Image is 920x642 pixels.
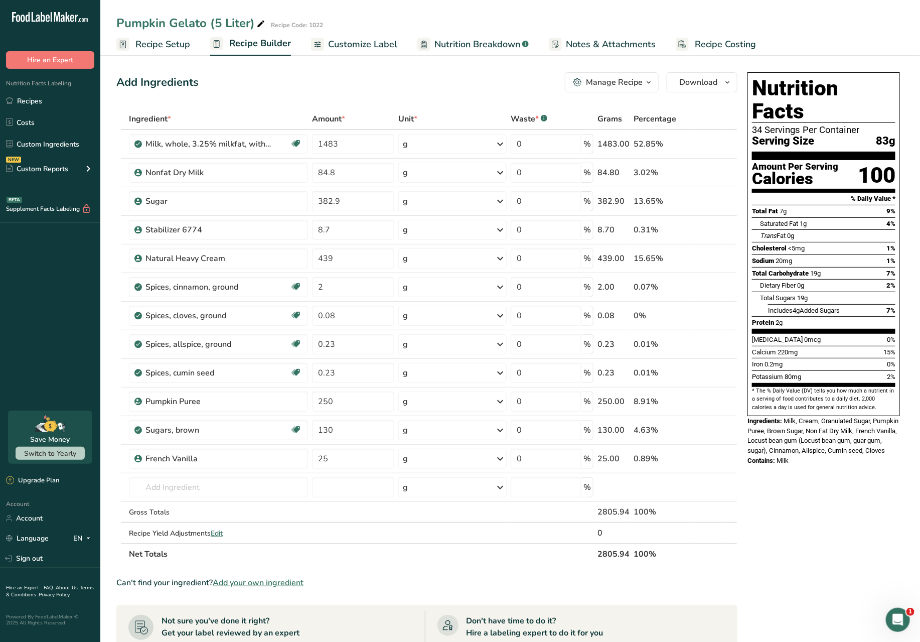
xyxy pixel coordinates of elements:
span: Milk [777,457,789,464]
div: 0.01% [634,367,690,379]
span: Fat [760,232,786,239]
div: Can't find your ingredient? [116,577,737,589]
span: 19g [810,270,821,277]
span: 2% [887,373,895,380]
span: 0g [797,282,804,289]
div: Stabilizer 6774 [145,224,271,236]
span: Percentage [634,113,676,125]
div: Don't have time to do it? Hire a labeling expert to do it for you [467,615,603,639]
span: 4g [793,307,800,314]
span: Dietary Fiber [760,282,796,289]
a: Recipe Costing [676,33,756,56]
div: g [403,281,408,293]
span: 1% [886,244,895,252]
a: Hire an Expert . [6,584,42,591]
span: Recipe Setup [135,38,190,51]
div: Natural Heavy Cream [145,252,271,265]
span: 15% [883,348,895,356]
span: 80mg [785,373,801,380]
div: 100% [634,506,690,518]
section: * The % Daily Value (DV) tells you how much a nutrient in a serving of food contributes to a dail... [752,387,895,412]
div: 0.07% [634,281,690,293]
a: Customize Label [311,33,397,56]
div: 2805.94 [597,506,630,518]
button: Manage Recipe [565,72,659,92]
div: g [403,338,408,350]
div: g [403,453,408,465]
div: Gross Totals [129,507,309,518]
div: Spices, cumin seed [145,367,271,379]
section: % Daily Value * [752,193,895,205]
div: Spices, cinnamon, ground [145,281,271,293]
div: 15.65% [634,252,690,265]
div: NEW [6,157,21,163]
th: 100% [632,543,692,564]
span: <5mg [788,244,805,252]
span: [MEDICAL_DATA] [752,336,803,343]
a: Recipe Setup [116,33,190,56]
div: 382.90 [597,195,630,207]
div: 3.02% [634,167,690,179]
div: Calories [752,172,838,186]
span: 1 [906,608,914,616]
div: 250.00 [597,396,630,408]
button: Switch to Yearly [16,447,85,460]
div: BETA [7,197,22,203]
div: Not sure you've done it right? Get your label reviewed by an expert [162,615,299,639]
div: 0.08 [597,310,630,322]
span: Edit [211,529,223,538]
span: 83g [876,135,895,148]
div: Pumpkin Gelato (5 Liter) [116,14,267,32]
div: 4.63% [634,424,690,436]
a: Privacy Policy [39,591,70,598]
span: Sodium [752,257,774,265]
span: 1% [886,257,895,265]
span: Calcium [752,348,776,356]
div: Waste [511,113,547,125]
span: Includes Added Sugars [768,307,840,314]
span: Milk, Cream, Granulated Sugar, Pumpkin Puree, Brown Sugar, Non Fat Dry Milk, French Vanilla, Locu... [747,417,898,454]
span: Unit [398,113,417,125]
div: g [403,367,408,379]
span: Total Carbohydrate [752,270,809,277]
div: g [403,481,408,493]
div: g [403,310,408,322]
div: 0.31% [634,224,690,236]
div: Pumpkin Puree [145,396,271,408]
span: 2g [776,319,783,326]
div: Recipe Code: 1022 [271,21,323,30]
div: 13.65% [634,195,690,207]
div: Recipe Yield Adjustments [129,528,309,539]
div: 84.80 [597,167,630,179]
div: g [403,138,408,150]
span: Ingredient [129,113,171,125]
div: Powered By FoodLabelMaker © 2025 All Rights Reserved [6,614,94,626]
span: Total Fat [752,207,778,215]
div: 0.23 [597,367,630,379]
div: g [403,396,408,408]
div: 8.91% [634,396,690,408]
span: Nutrition Breakdown [434,38,520,51]
a: Terms & Conditions . [6,584,94,598]
span: Potassium [752,373,783,380]
span: 0% [887,336,895,343]
div: g [403,252,408,265]
a: FAQ . [44,584,56,591]
span: 20mg [776,257,792,265]
div: 439.00 [597,252,630,265]
div: g [403,167,408,179]
a: Nutrition Breakdown [417,33,529,56]
div: g [403,195,408,207]
span: 0g [787,232,794,239]
th: 2805.94 [595,543,632,564]
span: Grams [597,113,622,125]
span: 0.2mg [764,360,783,368]
span: Recipe Builder [229,37,291,50]
span: 7g [780,207,787,215]
h1: Nutrition Facts [752,77,895,123]
span: 19g [797,294,808,302]
div: Sugar [145,195,271,207]
div: Custom Reports [6,164,68,174]
span: Serving Size [752,135,814,148]
span: Customize Label [328,38,397,51]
